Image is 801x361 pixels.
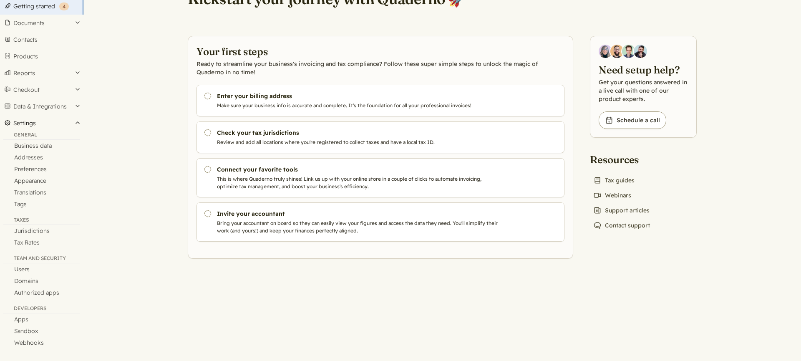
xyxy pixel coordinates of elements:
img: Diana Carrasco, Account Executive at Quaderno [599,45,612,58]
a: Tax guides [590,174,638,186]
p: This is where Quaderno truly shines! Link us up with your online store in a couple of clicks to a... [217,175,501,190]
a: Check your tax jurisdictions Review and add all locations where you're registered to collect taxe... [196,121,564,153]
p: Bring your accountant on board so they can easily view your figures and access the data they need... [217,220,501,235]
h3: Enter your billing address [217,92,501,100]
div: Developers [3,305,80,313]
a: Schedule a call [599,111,666,129]
div: General [3,131,80,140]
a: Enter your billing address Make sure your business info is accurate and complete. It's the founda... [196,85,564,116]
h3: Check your tax jurisdictions [217,129,501,137]
p: Get your questions answered in a live call with one of our product experts. [599,78,688,103]
h2: Your first steps [196,45,564,58]
p: Make sure your business info is accurate and complete. It's the foundation for all your professio... [217,102,501,109]
p: Ready to streamline your business's invoicing and tax compliance? Follow these super simple steps... [196,60,564,76]
a: Invite your accountant Bring your accountant on board so they can easily view your figures and ac... [196,202,564,242]
a: Webinars [590,189,635,201]
h3: Connect your favorite tools [217,165,501,174]
p: Review and add all locations where you're registered to collect taxes and have a local tax ID. [217,139,501,146]
a: Connect your favorite tools This is where Quaderno truly shines! Link us up with your online stor... [196,158,564,197]
img: Javier Rubio, DevRel at Quaderno [634,45,647,58]
a: Support articles [590,204,653,216]
h2: Resources [590,153,653,166]
h2: Need setup help? [599,63,688,76]
span: 4 [63,3,65,10]
div: Taxes [3,217,80,225]
img: Jairo Fumero, Account Executive at Quaderno [610,45,624,58]
a: Contact support [590,220,653,231]
img: Ivo Oltmans, Business Developer at Quaderno [622,45,635,58]
h3: Invite your accountant [217,210,501,218]
div: Team and security [3,255,80,263]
